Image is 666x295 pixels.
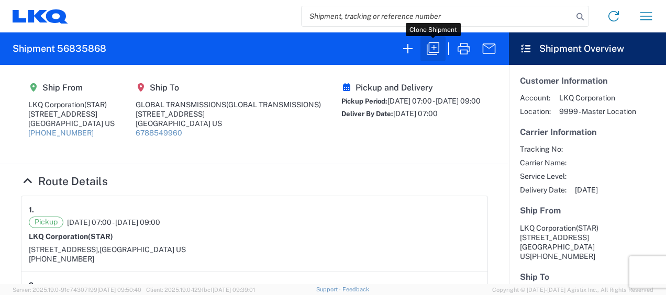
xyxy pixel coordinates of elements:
[88,232,113,241] span: (STAR)
[559,107,636,116] span: 9999 - Master Location
[341,97,387,105] span: Pickup Period:
[302,6,573,26] input: Shipment, tracking or reference number
[520,144,567,154] span: Tracking No:
[29,279,36,292] strong: 2.
[28,100,115,109] div: LKQ Corporation
[342,286,369,292] a: Feedback
[28,129,94,137] a: [PHONE_NUMBER]
[520,158,567,167] span: Carrier Name:
[520,172,567,181] span: Service Level:
[576,224,598,232] span: (STAR)
[393,109,438,118] span: [DATE] 07:00
[559,93,636,103] span: LKQ Corporation
[28,109,115,119] div: [STREET_ADDRESS]
[316,286,342,292] a: Support
[226,100,321,109] span: (GLOBAL TRANSMISSIONS)
[520,272,655,282] h5: Ship To
[13,42,106,55] h2: Shipment 56835868
[492,285,653,294] span: Copyright © [DATE]-[DATE] Agistix Inc., All Rights Reserved
[84,100,107,109] span: (STAR)
[99,245,186,254] span: [GEOGRAPHIC_DATA] US
[136,129,182,137] a: 6788549960
[13,287,141,293] span: Server: 2025.19.0-91c74307f99
[28,83,115,93] h5: Ship From
[29,217,63,228] span: Pickup
[520,93,551,103] span: Account:
[530,252,595,260] span: [PHONE_NUMBER]
[520,76,655,86] h5: Customer Information
[28,119,115,128] div: [GEOGRAPHIC_DATA] US
[29,203,34,217] strong: 1.
[97,287,141,293] span: [DATE] 09:50:40
[136,109,321,119] div: [STREET_ADDRESS]
[520,127,655,137] h5: Carrier Information
[520,233,589,242] span: [STREET_ADDRESS]
[520,223,655,261] address: [GEOGRAPHIC_DATA] US
[29,245,99,254] span: [STREET_ADDRESS],
[520,107,551,116] span: Location:
[29,254,480,264] div: [PHONE_NUMBER]
[575,185,598,195] span: [DATE]
[146,287,255,293] span: Client: 2025.19.0-129fbcf
[520,206,655,215] h5: Ship From
[341,83,481,93] h5: Pickup and Delivery
[29,232,113,241] strong: LKQ Corporation
[341,110,393,118] span: Deliver By Date:
[213,287,255,293] span: [DATE] 09:39:01
[136,100,321,109] div: GLOBAL TRANSMISSIONS
[520,224,576,232] span: LKQ Corporation
[21,175,108,188] a: Hide Details
[387,97,481,105] span: [DATE] 07:00 - [DATE] 09:00
[509,32,666,65] header: Shipment Overview
[67,218,160,227] span: [DATE] 07:00 - [DATE] 09:00
[136,83,321,93] h5: Ship To
[520,185,567,195] span: Delivery Date:
[136,119,321,128] div: [GEOGRAPHIC_DATA] US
